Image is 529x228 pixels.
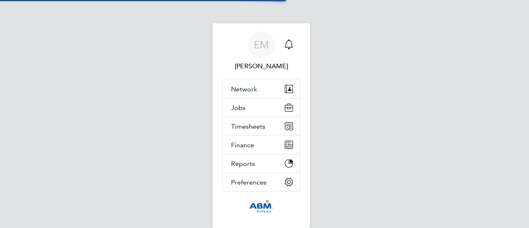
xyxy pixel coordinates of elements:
[231,104,245,112] span: Jobs
[222,61,300,71] span: Elaine Mcguinness
[231,160,255,168] span: Reports
[212,23,310,228] nav: Main navigation
[222,31,300,71] a: EM[PERSON_NAME]
[223,98,300,117] button: Jobs
[223,154,300,173] button: Reports
[254,39,269,50] span: EM
[249,200,273,213] img: abm1-logo-retina.png
[231,85,257,93] span: Network
[222,200,300,213] a: Go to home page
[231,141,254,149] span: Finance
[223,173,300,191] button: Preferences
[223,80,300,98] button: Network
[231,178,267,186] span: Preferences
[231,122,265,130] span: Timesheets
[223,136,300,154] button: Finance
[223,117,300,135] button: Timesheets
